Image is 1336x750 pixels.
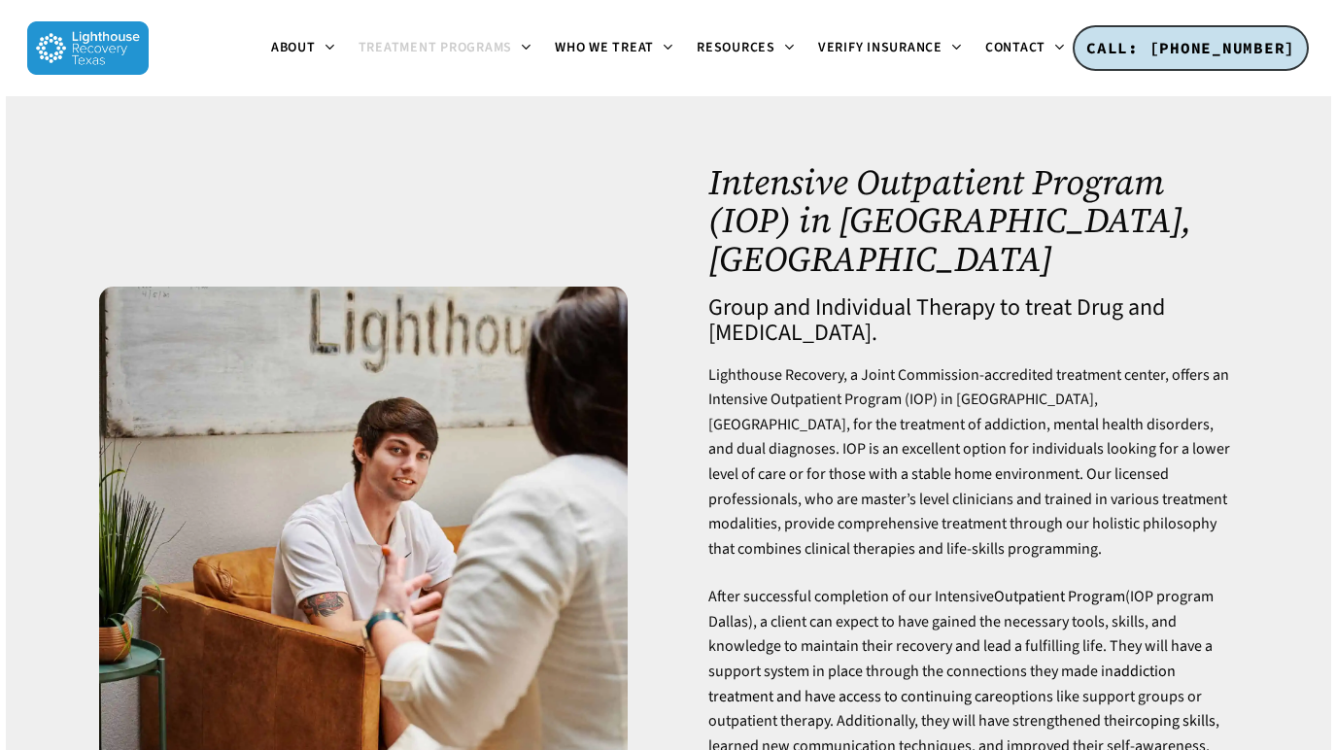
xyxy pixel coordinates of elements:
span: Contact [985,38,1045,57]
a: Resources [685,41,806,56]
h4: Group and Individual Therapy to treat Drug and [MEDICAL_DATA]. [708,295,1237,346]
a: addiction treatment and have access to continuing care [708,661,1176,707]
a: Outpatient Program [994,586,1125,607]
span: CALL: [PHONE_NUMBER] [1086,38,1295,57]
span: Treatment Programs [359,38,513,57]
a: Verify Insurance [806,41,974,56]
span: Verify Insurance [818,38,942,57]
a: coping skills [1135,710,1216,732]
h1: Intensive Outpatient Program (IOP) in [GEOGRAPHIC_DATA], [GEOGRAPHIC_DATA] [708,163,1237,279]
a: Who We Treat [543,41,685,56]
a: CALL: [PHONE_NUMBER] [1073,25,1309,72]
p: Lighthouse Recovery, a Joint Commission-accredited treatment center, offers an Intensive Outpatie... [708,363,1237,586]
span: Who We Treat [555,38,654,57]
a: Contact [974,41,1077,56]
img: Lighthouse Recovery Texas [27,21,149,75]
span: Resources [697,38,775,57]
span: About [271,38,316,57]
a: About [259,41,347,56]
a: Treatment Programs [347,41,544,56]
